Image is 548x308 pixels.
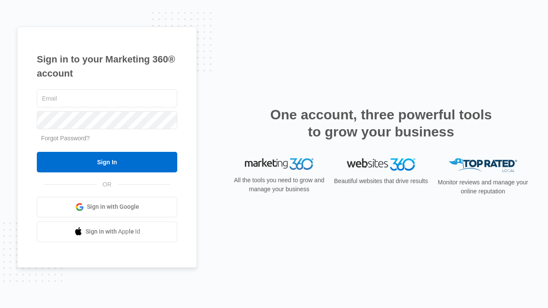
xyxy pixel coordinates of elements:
[435,178,531,196] p: Monitor reviews and manage your online reputation
[347,158,415,171] img: Websites 360
[268,106,494,140] h2: One account, three powerful tools to grow your business
[37,197,177,217] a: Sign in with Google
[41,135,90,142] a: Forgot Password?
[37,222,177,242] a: Sign in with Apple Id
[97,180,118,189] span: OR
[245,158,313,170] img: Marketing 360
[37,52,177,80] h1: Sign in to your Marketing 360® account
[37,152,177,172] input: Sign In
[449,158,517,172] img: Top Rated Local
[333,177,429,186] p: Beautiful websites that drive results
[87,202,139,211] span: Sign in with Google
[86,227,140,236] span: Sign in with Apple Id
[231,176,327,194] p: All the tools you need to grow and manage your business
[37,89,177,107] input: Email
